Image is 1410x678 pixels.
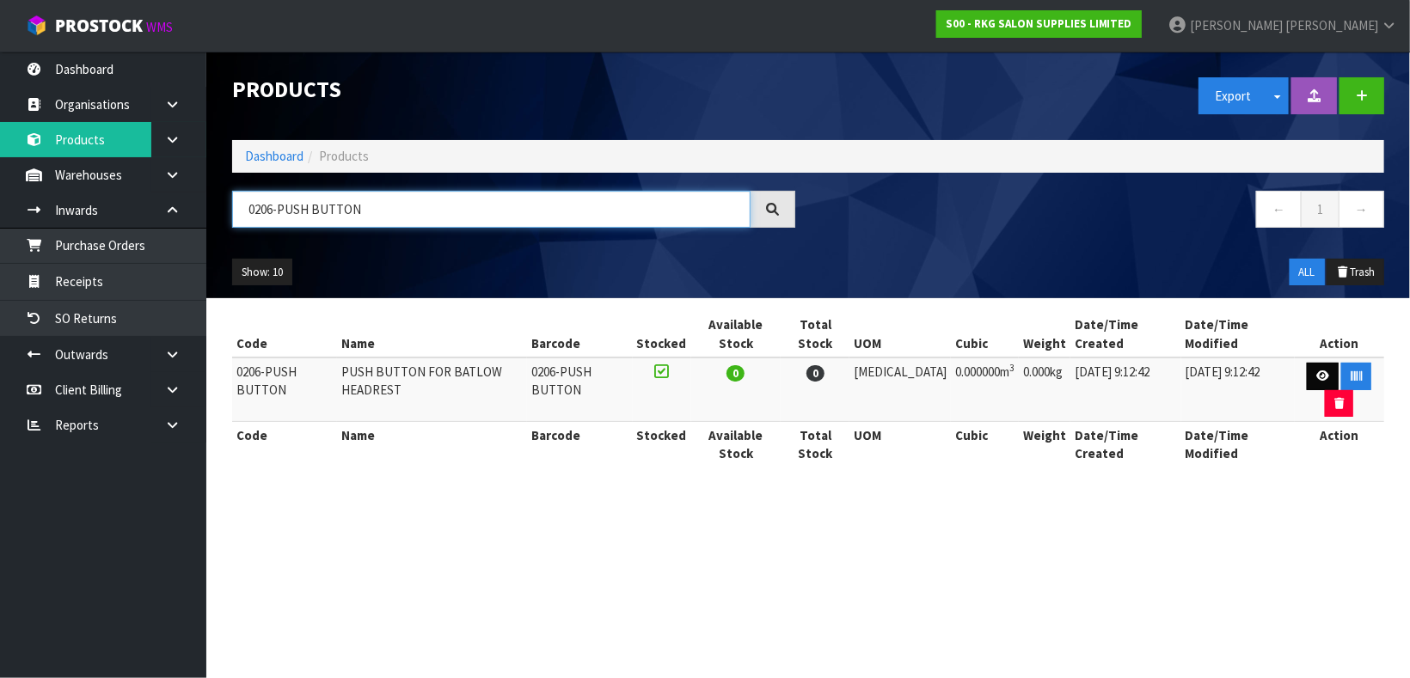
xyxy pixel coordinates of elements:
th: Name [337,422,527,467]
a: ← [1256,191,1302,228]
button: Trash [1327,259,1384,286]
a: 1 [1301,191,1339,228]
th: Stocked [633,311,691,357]
span: ProStock [55,15,143,37]
th: Date/Time Created [1070,422,1181,467]
th: Cubic [951,311,1019,357]
span: 0 [806,365,825,382]
input: Search products [232,191,751,228]
th: Total Stock [781,311,849,357]
th: Action [1295,422,1384,467]
span: 0 [726,365,745,382]
td: 0206-PUSH BUTTON [527,357,632,422]
th: Code [232,422,337,467]
th: Cubic [951,422,1019,467]
span: [PERSON_NAME] [1190,17,1283,34]
a: Dashboard [245,148,303,164]
th: Available Stock [691,422,782,467]
th: Action [1295,311,1384,357]
th: Available Stock [691,311,782,357]
sup: 3 [1009,362,1015,374]
img: cube-alt.png [26,15,47,36]
span: [PERSON_NAME] [1285,17,1378,34]
th: Weight [1019,311,1070,357]
th: UOM [849,311,951,357]
td: 0.000kg [1019,357,1070,422]
button: Show: 10 [232,259,292,286]
th: Total Stock [781,422,849,467]
th: UOM [849,422,951,467]
td: PUSH BUTTON FOR BATLOW HEADREST [337,357,527,422]
th: Name [337,311,527,357]
nav: Page navigation [821,191,1384,233]
th: Date/Time Created [1070,311,1181,357]
th: Date/Time Modified [1181,422,1295,467]
th: Date/Time Modified [1181,311,1295,357]
span: Products [319,148,369,164]
td: [MEDICAL_DATA] [849,357,951,422]
th: Stocked [633,422,691,467]
a: → [1339,191,1384,228]
td: [DATE] 9:12:42 [1181,357,1295,422]
td: [DATE] 9:12:42 [1070,357,1181,422]
th: Barcode [527,311,632,357]
th: Code [232,311,337,357]
td: 0.000000m [951,357,1019,422]
th: Weight [1019,422,1070,467]
small: WMS [146,19,173,35]
h1: Products [232,77,795,102]
button: ALL [1290,259,1325,286]
td: 0206-PUSH BUTTON [232,357,337,422]
button: Export [1198,77,1267,114]
th: Barcode [527,422,632,467]
strong: S00 - RKG SALON SUPPLIES LIMITED [946,16,1132,31]
a: S00 - RKG SALON SUPPLIES LIMITED [936,10,1142,38]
